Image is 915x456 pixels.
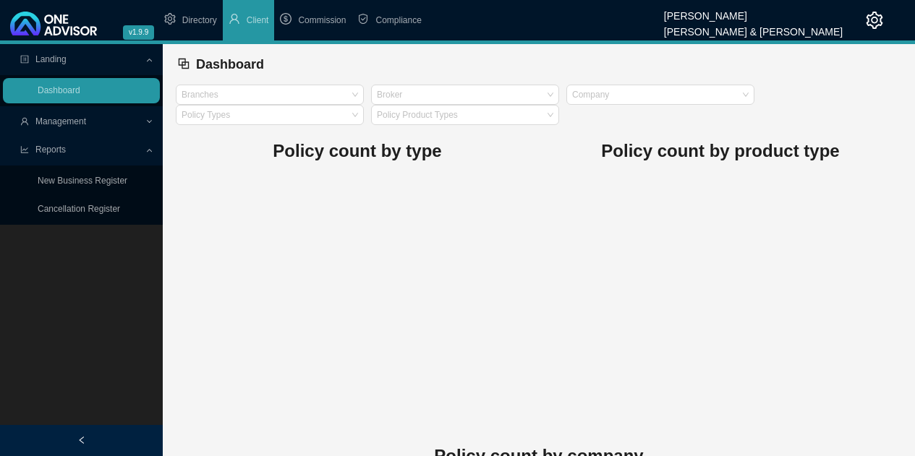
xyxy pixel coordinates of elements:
span: user [229,13,240,25]
span: Directory [182,15,217,25]
span: user [20,117,29,126]
span: v1.9.9 [123,25,154,40]
h1: Policy count by product type [539,137,902,165]
span: Reports [35,145,66,155]
span: line-chart [20,145,29,154]
a: New Business Register [38,176,127,186]
span: Compliance [375,15,421,25]
div: [PERSON_NAME] & [PERSON_NAME] [664,20,843,35]
span: setting [164,13,176,25]
span: profile [20,55,29,64]
span: Client [247,15,269,25]
span: Landing [35,54,67,64]
span: setting [866,12,883,29]
h1: Policy count by type [176,137,539,165]
div: [PERSON_NAME] [664,4,843,20]
img: 2df55531c6924b55f21c4cf5d4484680-logo-light.svg [10,12,97,35]
span: block [177,57,190,70]
a: Cancellation Register [38,204,120,214]
span: Management [35,116,86,126]
span: Commission [298,15,346,25]
span: left [77,436,86,444]
a: Dashboard [38,85,80,95]
span: dollar [280,13,291,25]
span: Dashboard [196,57,264,72]
span: safety [357,13,369,25]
